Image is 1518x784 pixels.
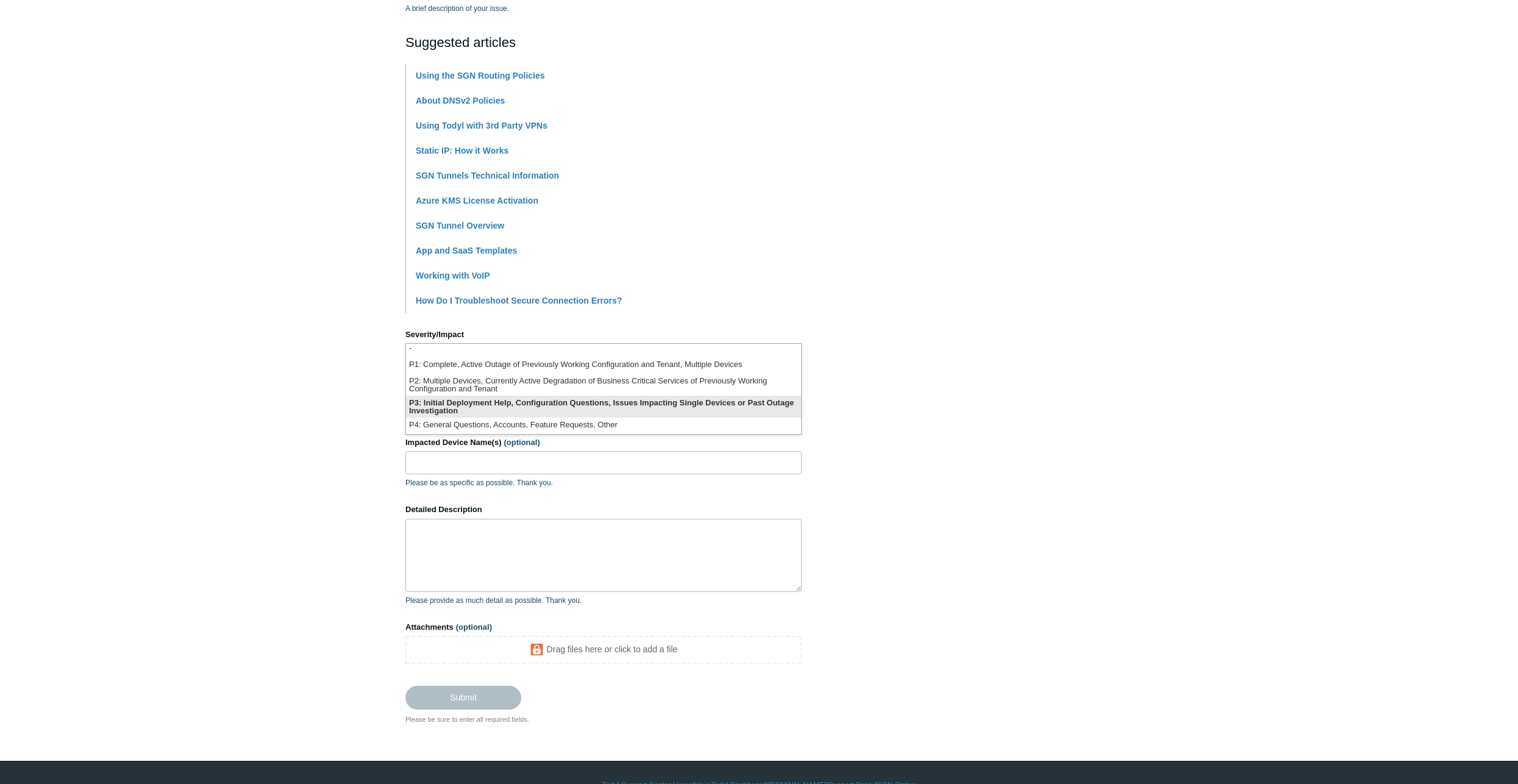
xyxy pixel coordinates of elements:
span: (optional) [504,438,540,447]
a: SGN Tunnel Overview [416,221,504,230]
div: Please be sure to enter all required fields. [405,715,802,725]
label: Severity/Impact [405,329,802,341]
p: Please provide as much detail as possible. Thank you. [405,595,802,606]
a: How Do I Troubleshoot Secure Connection Errors? [416,296,622,305]
a: About DNSv2 Policies [416,96,505,105]
label: Impacted Device Name(s) [405,437,802,449]
label: Detailed Description [405,504,802,516]
a: Using the SGN Routing Policies [416,71,545,80]
h2: Suggested articles [405,32,802,52]
a: Using Todyl with 3rd Party VPNs [416,121,547,130]
a: Working with VoIP [416,271,490,280]
a: SGN Tunnels Technical Information [416,171,559,180]
li: - [406,341,801,357]
li: P4: General Questions, Accounts, Feature Requests, Other [406,418,801,434]
span: (optional) [456,622,492,632]
label: Attachments [405,621,802,633]
p: A brief description of your issue. [405,3,802,14]
p: Please be as specific as possible. Thank you. [405,477,802,488]
input: Submit [405,686,521,709]
a: Azure KMS License Activation [416,196,538,205]
a: App and SaaS Templates [416,246,517,255]
a: Static IP: How it Works [416,146,508,155]
li: P3: Initial Deployment Help, Configuration Questions, Issues Impacting Single Devices or Past Out... [406,396,801,418]
li: P1: Complete, Active Outage of Previously Working Configuration and Tenant, Multiple Devices [406,357,801,374]
li: P2: Multiple Devices, Currently Active Degradation of Business Critical Services of Previously Wo... [406,374,801,396]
